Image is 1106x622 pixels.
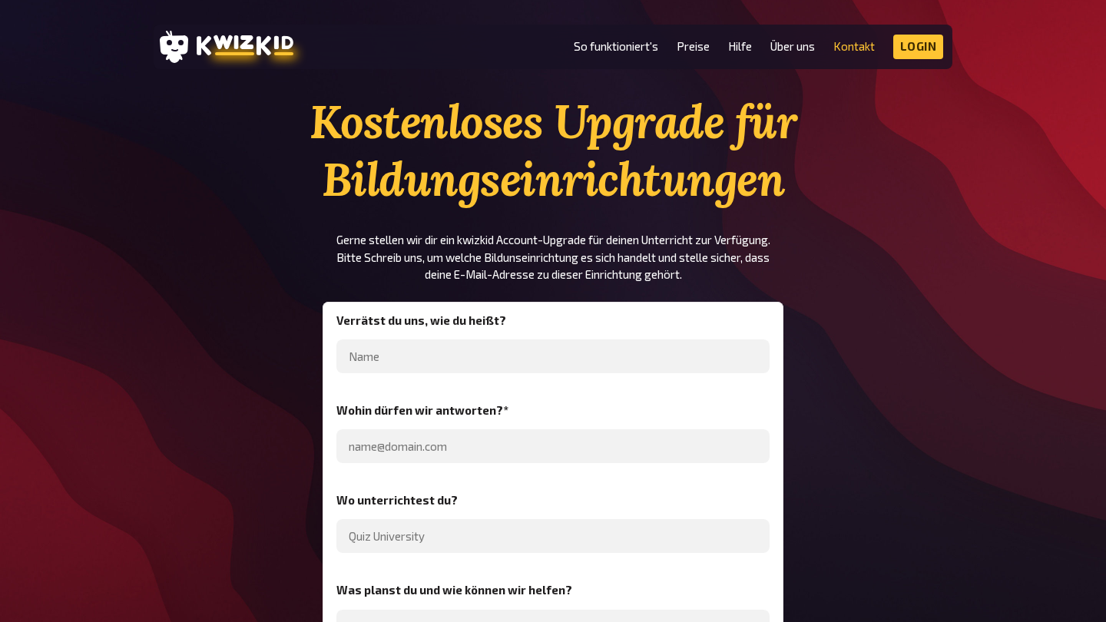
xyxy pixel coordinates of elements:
[336,429,770,463] input: name@domain.com
[154,93,952,208] h1: Kostenloses Upgrade für Bildungseinrichtungen
[728,40,752,53] a: Hilfe
[574,40,658,53] a: So funktioniert's
[336,494,458,507] legend: Wo unterrichtest du?
[833,40,875,53] a: Kontakt
[893,35,944,59] a: Login
[336,584,572,597] legend: Was planst du und wie können wir helfen?
[336,339,770,373] input: Name
[323,231,783,283] p: Gerne stellen wir dir ein kwizkid Account-Upgrade für deinen Unterricht zur Verfügung. Bitte Schr...
[677,40,710,53] a: Preise
[336,314,506,327] legend: Verrätst du uns, wie du heißt?
[336,404,508,417] legend: Wohin dürfen wir antworten? *
[770,40,815,53] a: Über uns
[336,519,770,553] input: Quiz University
